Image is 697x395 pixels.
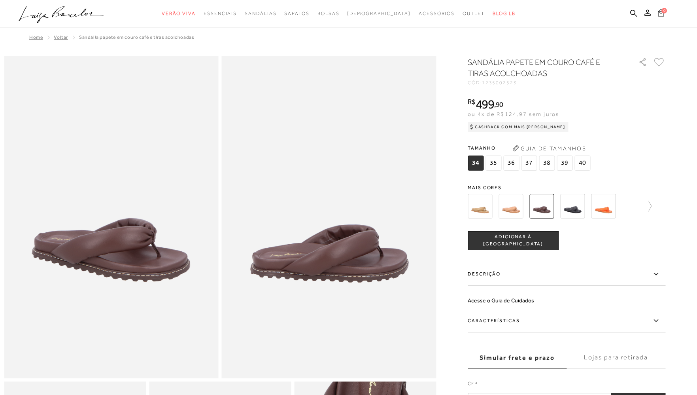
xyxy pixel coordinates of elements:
span: 38 [539,156,555,171]
span: Mais cores [468,185,665,190]
span: ADICIONAR À [GEOGRAPHIC_DATA] [468,234,558,247]
span: SANDÁLIA PAPETE EM COURO CAFÉ E TIRAS ACOLCHOADAS [79,34,194,40]
div: CÓD: [468,80,626,85]
span: Tamanho [468,142,592,154]
span: Sapatos [284,11,309,16]
span: Sandálias [245,11,276,16]
span: 35 [485,156,501,171]
a: categoryNavScreenReaderText [284,6,309,21]
div: Cashback com Mais [PERSON_NAME] [468,122,569,132]
i: R$ [468,98,476,105]
label: Características [468,310,665,332]
a: categoryNavScreenReaderText [204,6,237,21]
span: BLOG LB [493,11,516,16]
span: Essenciais [204,11,237,16]
a: categoryNavScreenReaderText [317,6,340,21]
span: 90 [496,100,503,108]
label: Lojas para retirada [567,347,665,368]
span: 0 [661,8,667,13]
i: , [494,101,503,108]
a: Home [29,34,43,40]
img: SANDÁLIA PAPETE EM COURO BEGE BLUSH COM TIRAS ACOLCHOADAS [499,194,523,218]
a: categoryNavScreenReaderText [245,6,276,21]
a: categoryNavScreenReaderText [463,6,485,21]
span: 40 [574,156,590,171]
a: Acesse o Guia de Cuidados [468,297,534,304]
span: 37 [521,156,537,171]
a: categoryNavScreenReaderText [162,6,196,21]
a: BLOG LB [493,6,516,21]
span: 36 [503,156,519,171]
span: Bolsas [317,11,340,16]
span: ou 4x de R$124,97 sem juros [468,111,559,117]
span: Outlet [463,11,485,16]
label: Simular frete e prazo [468,347,567,368]
a: Voltar [54,34,68,40]
img: SANDÁLIA PAPETE EM COURO LARANJA SUNSET COM TIRAS ACOLCHOADAS [591,194,616,218]
span: 34 [468,156,484,171]
span: 1235002523 [482,80,517,85]
button: Guia de Tamanhos [510,142,589,155]
img: SANDÁLIA PAPETE EM COURO BEGE ARGILA COM TIRAS ACOLCHOADAS [468,194,492,218]
img: SANDÁLIA PAPETE EM COURO CINZA ESTONADO E TIRAS ACOLCHOADAS [560,194,585,218]
a: noSubCategoriesText [347,6,411,21]
button: ADICIONAR À [GEOGRAPHIC_DATA] [468,231,559,250]
span: Verão Viva [162,11,196,16]
img: image [4,56,219,378]
button: 0 [655,9,667,19]
h1: SANDÁLIA PAPETE EM COURO CAFÉ E TIRAS ACOLCHOADAS [468,57,616,79]
label: CEP [468,380,665,391]
span: [DEMOGRAPHIC_DATA] [347,11,411,16]
label: Descrição [468,263,665,286]
span: 499 [476,97,494,111]
span: Acessórios [419,11,455,16]
img: SANDÁLIA PAPETE EM COURO CAFÉ E TIRAS ACOLCHOADAS [529,194,554,218]
img: image [222,56,436,378]
a: categoryNavScreenReaderText [419,6,455,21]
span: 39 [557,156,572,171]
